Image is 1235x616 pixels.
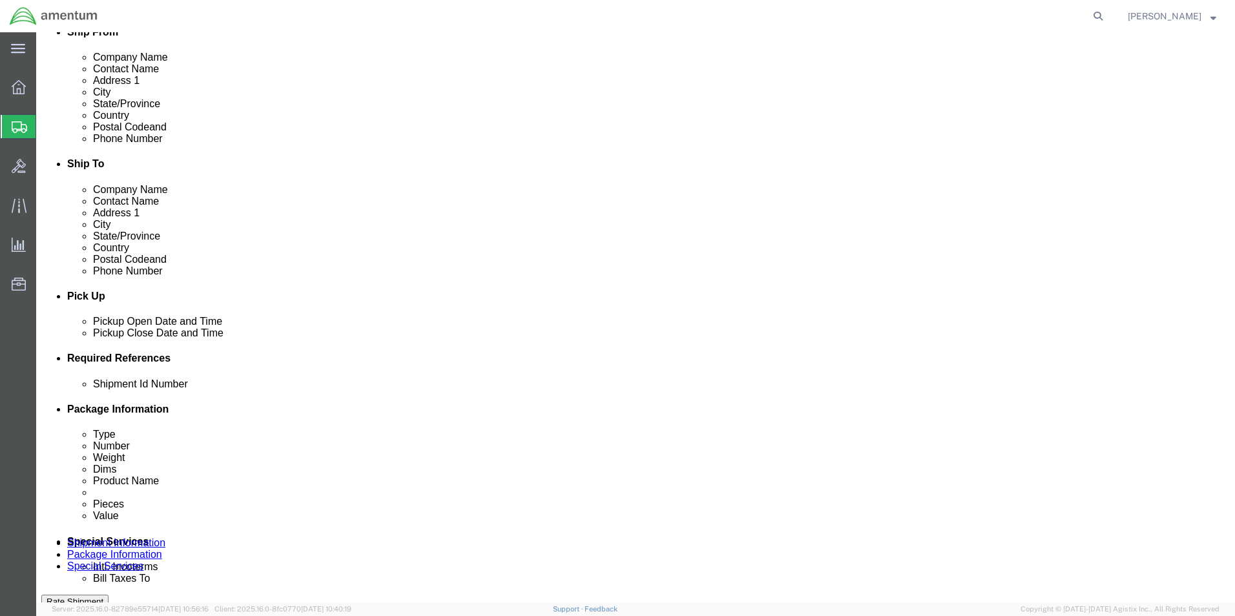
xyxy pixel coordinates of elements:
[585,605,617,613] a: Feedback
[214,605,351,613] span: Client: 2025.16.0-8fc0770
[301,605,351,613] span: [DATE] 10:40:19
[1127,8,1217,24] button: [PERSON_NAME]
[1128,9,1201,23] span: Forrest Gregg
[36,32,1235,602] iframe: FS Legacy Container
[158,605,209,613] span: [DATE] 10:56:16
[553,605,585,613] a: Support
[9,6,98,26] img: logo
[1021,604,1219,615] span: Copyright © [DATE]-[DATE] Agistix Inc., All Rights Reserved
[52,605,209,613] span: Server: 2025.16.0-82789e55714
